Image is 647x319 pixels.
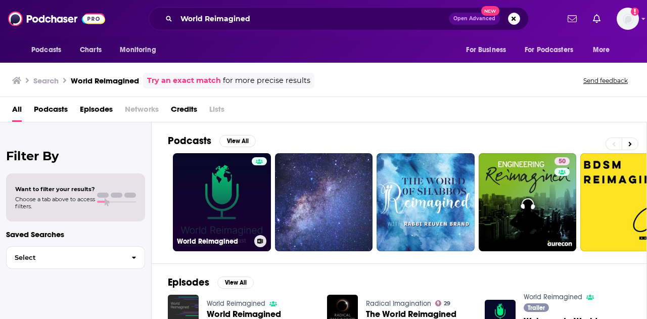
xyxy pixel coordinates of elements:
[12,101,22,122] a: All
[120,43,156,57] span: Monitoring
[479,153,577,251] a: 50
[459,40,519,60] button: open menu
[518,40,588,60] button: open menu
[125,101,159,122] span: Networks
[617,8,639,30] button: Show profile menu
[366,310,456,318] a: The World Reimagined
[586,40,623,60] button: open menu
[168,276,209,289] h2: Episodes
[34,101,68,122] a: Podcasts
[33,76,59,85] h3: Search
[176,11,449,27] input: Search podcasts, credits, & more...
[449,13,500,25] button: Open AdvancedNew
[217,277,254,289] button: View All
[525,43,573,57] span: For Podcasters
[80,101,113,122] a: Episodes
[24,40,74,60] button: open menu
[466,43,506,57] span: For Business
[207,310,281,318] a: World Reimagined
[617,8,639,30] span: Logged in as tgilbride
[631,8,639,16] svg: Email not verified
[80,43,102,57] span: Charts
[209,101,224,122] span: Lists
[7,254,123,261] span: Select
[444,301,450,306] span: 29
[31,43,61,57] span: Podcasts
[168,134,211,147] h2: Podcasts
[528,305,545,311] span: Trailer
[453,16,495,21] span: Open Advanced
[207,299,265,308] a: World Reimagined
[149,7,529,30] div: Search podcasts, credits, & more...
[593,43,610,57] span: More
[15,186,95,193] span: Want to filter your results?
[6,246,145,269] button: Select
[15,196,95,210] span: Choose a tab above to access filters.
[554,157,570,165] a: 50
[559,157,566,167] span: 50
[171,101,197,122] a: Credits
[366,299,431,308] a: Radical Imagination
[617,8,639,30] img: User Profile
[219,135,256,147] button: View All
[177,237,250,246] h3: World Reimagined
[580,76,631,85] button: Send feedback
[6,149,145,163] h2: Filter By
[147,75,221,86] a: Try an exact match
[73,40,108,60] a: Charts
[481,6,499,16] span: New
[589,10,605,27] a: Show notifications dropdown
[168,134,256,147] a: PodcastsView All
[524,293,582,301] a: World Reimagined
[435,300,451,306] a: 29
[71,76,139,85] h3: World Reimagined
[6,230,145,239] p: Saved Searches
[173,153,271,251] a: World Reimagined
[564,10,581,27] a: Show notifications dropdown
[8,9,105,28] img: Podchaser - Follow, Share and Rate Podcasts
[223,75,310,86] span: for more precise results
[113,40,169,60] button: open menu
[168,276,254,289] a: EpisodesView All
